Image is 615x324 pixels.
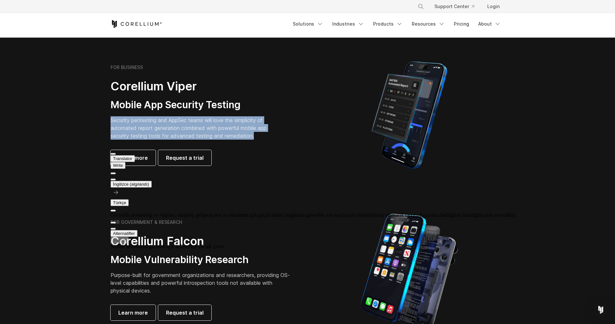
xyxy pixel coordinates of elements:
[111,254,292,266] h3: Mobile Vulnerability Research
[111,64,143,70] h6: FOR BUSINESS
[361,58,458,172] img: Corellium MATRIX automated report on iPhone showing app vulnerability test results across securit...
[474,18,505,30] a: About
[369,18,407,30] a: Products
[158,305,211,320] a: Request a trial
[328,18,368,30] a: Industries
[429,1,479,12] a: Support Center
[166,309,204,317] span: Request a trial
[593,302,609,318] div: Open Intercom Messenger
[289,18,327,30] a: Solutions
[111,99,277,111] h3: Mobile App Security Testing
[111,20,162,28] a: Corellium Home
[111,305,156,320] a: Learn more
[289,18,505,30] div: Navigation Menu
[415,1,427,12] button: Search
[111,271,292,295] p: Purpose-built for government organizations and researchers, providing OS-level capabilities and p...
[118,309,148,317] span: Learn more
[111,79,277,94] h2: Corellium Viper
[450,18,473,30] a: Pricing
[111,116,277,140] p: Security pentesting and AppSec teams will love the simplicity of automated report generation comb...
[408,18,449,30] a: Resources
[410,1,505,12] div: Navigation Menu
[482,1,505,12] a: Login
